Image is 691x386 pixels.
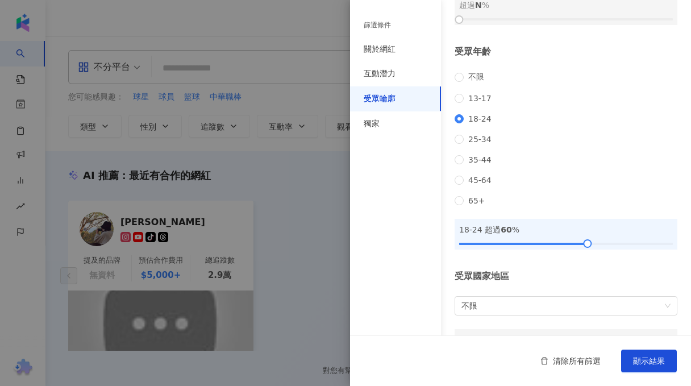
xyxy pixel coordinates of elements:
span: 清除所有篩選 [553,356,601,366]
div: 超過 % [459,334,673,346]
div: 受眾國家地區 [455,270,677,283]
span: 不限 [464,72,489,82]
span: N [475,1,482,10]
span: delete [540,357,548,365]
div: 獨家 [364,118,380,130]
span: 65+ [464,196,490,205]
div: 篩選條件 [364,20,391,30]
span: 45-64 [464,176,496,185]
span: 18-24 [464,114,496,123]
div: 18-24 超過 % [459,223,673,236]
div: 受眾年齡 [455,45,677,58]
span: 60 [501,225,511,234]
span: 不限 [461,297,671,315]
button: 清除所有篩選 [529,350,612,372]
div: 受眾輪廓 [364,93,396,105]
div: 關於網紅 [364,44,396,55]
div: 互動潛力 [364,68,396,80]
button: 顯示結果 [621,350,677,372]
span: 35-44 [464,155,496,164]
span: 25-34 [464,135,496,144]
span: 顯示結果 [633,356,665,366]
span: 13-17 [464,94,496,103]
